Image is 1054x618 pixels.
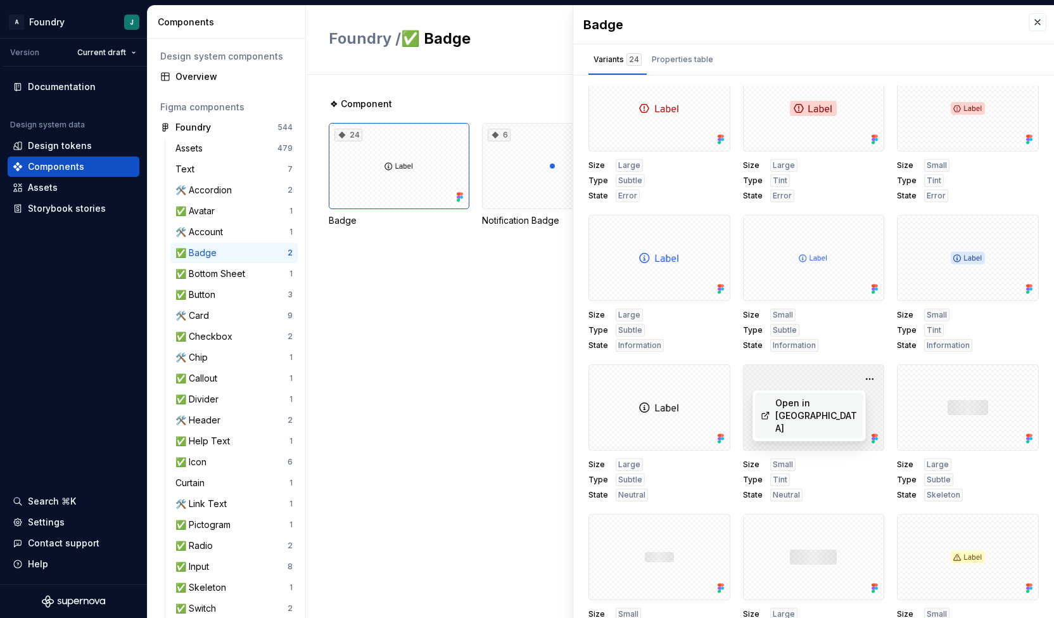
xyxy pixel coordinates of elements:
span: Tint [927,325,941,335]
span: Size [588,310,608,320]
div: Design tokens [28,139,92,152]
a: 🛠️ Accordion2 [170,180,298,200]
span: Size [743,160,763,171]
div: 🛠️ Chip [175,351,213,364]
a: ✅ Bottom Sheet1 [170,264,298,284]
a: Documentation [8,77,139,97]
a: ✅ Button3 [170,285,298,305]
span: Subtle [618,176,642,186]
span: Small [927,310,947,320]
div: 2 [288,603,293,614]
a: Assets479 [170,138,298,158]
span: Tint [773,475,787,485]
svg: Supernova Logo [42,595,105,608]
div: ✅ Divider [175,393,224,406]
span: Subtle [618,325,642,335]
a: ✅ Avatar1 [170,201,298,221]
span: State [743,340,763,351]
div: 1 [289,206,293,216]
div: Curtain [175,477,210,489]
div: ✅ Avatar [175,205,220,217]
div: ✅ Switch [175,602,221,615]
div: Design system components [160,50,293,63]
span: Information [773,340,816,351]
span: Subtle [927,475,951,485]
div: Documentation [28,80,96,93]
span: Small [773,460,793,470]
div: Overview [175,70,293,83]
div: 1 [289,478,293,488]
span: Type [743,176,763,186]
a: Curtain1 [170,473,298,493]
div: 🛠️ Account [175,226,228,238]
span: Skeleton [927,490,960,500]
a: Assets [8,177,139,198]
div: ✅ Bottom Sheet [175,267,250,280]
div: Assets [28,181,58,194]
div: 2 [288,185,293,195]
button: AFoundryJ [3,8,144,35]
a: ✅ Callout1 [170,368,298,389]
div: Version [10,48,39,58]
span: Type [897,325,917,335]
a: Storybook stories [8,198,139,219]
div: 544 [277,122,293,132]
div: 1 [289,394,293,404]
div: 9 [288,311,293,321]
span: State [743,191,763,201]
div: 1 [289,436,293,446]
a: Text7 [170,159,298,179]
span: Current draft [77,48,126,58]
span: Small [773,310,793,320]
span: Foundry / [329,29,401,48]
a: Overview [155,67,298,87]
div: 1 [289,520,293,530]
span: Type [588,176,608,186]
div: Foundry [175,121,211,134]
span: Size [588,460,608,470]
div: 6 [488,129,511,141]
span: State [743,490,763,500]
div: Contact support [28,537,99,550]
h2: ✅ Badge [329,29,851,49]
span: Subtle [618,475,642,485]
div: Properties table [652,53,713,66]
div: ✅ Skeleton [175,581,231,594]
span: Error [618,191,637,201]
a: ✅ Icon6 [170,452,298,472]
a: ✅ Pictogram1 [170,515,298,535]
div: Search ⌘K [28,495,76,508]
span: Size [588,160,608,171]
span: State [588,340,608,351]
div: Variants [594,53,642,66]
button: Contact support [8,533,139,553]
span: Type [897,475,917,485]
span: State [588,191,608,201]
div: 1 [289,269,293,279]
div: Components [158,16,300,29]
a: ✅ Help Text1 [170,431,298,451]
div: ✅ Help Text [175,435,235,447]
span: Size [743,460,763,470]
span: Information [618,340,661,351]
div: Notification Badge [482,214,623,227]
span: Neutral [618,490,645,500]
div: ✅ Input [175,560,214,573]
a: ✅ Radio2 [170,536,298,556]
div: Foundry [29,16,65,29]
div: Settings [28,516,65,529]
span: Size [897,310,917,320]
div: 6Notification Badge [482,123,623,227]
div: J [130,17,134,27]
div: Components [28,160,84,173]
div: Suggestions [752,390,865,441]
div: 24Badge [329,123,469,227]
div: ✅ Button [175,288,220,301]
button: Help [8,554,139,574]
div: Figma components [160,101,293,113]
a: Components [8,157,139,177]
span: Type [897,176,917,186]
span: Type [743,325,763,335]
a: Open in [GEOGRAPHIC_DATA] [755,393,863,439]
div: ✅ Callout [175,372,222,385]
